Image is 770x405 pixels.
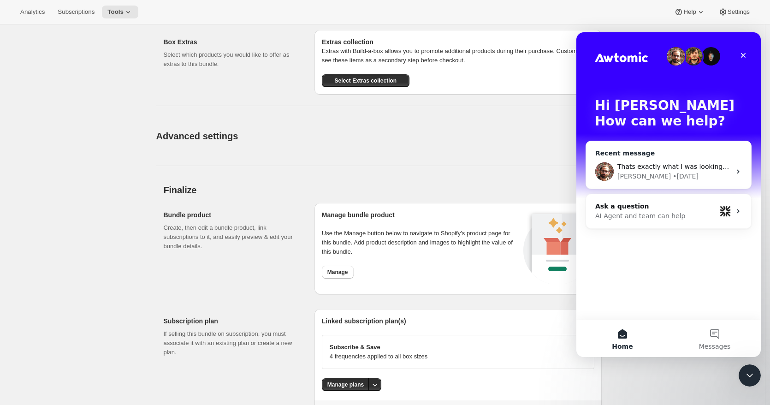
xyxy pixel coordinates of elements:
[576,32,761,357] iframe: Intercom live chat
[322,266,354,279] button: Manage
[41,139,95,149] div: [PERSON_NAME]
[41,131,441,138] span: Thats exactly what I was looking for! Thanks, I'll let you know how it goes and if I have any fur...
[15,6,50,18] button: Analytics
[107,8,124,16] span: Tools
[36,311,56,317] span: Home
[123,311,154,317] span: Messages
[683,8,696,16] span: Help
[322,229,521,256] p: Use the Manage button below to navigate to Shopify’s product page for this bundle. Add product de...
[52,6,100,18] button: Subscriptions
[143,173,154,185] img: Profile image for Fin
[739,364,761,387] iframe: Intercom live chat
[164,223,300,251] p: Create, then edit a bundle product, link subscriptions to it, and easily preview & edit your bund...
[330,343,427,352] p: Subscribe & Save
[164,329,300,357] p: If selling this bundle on subscription, you must associate it with an existing plan or create a n...
[19,179,140,189] div: AI Agent and team can help
[334,77,397,84] span: Select Extras collection
[159,15,175,31] div: Close
[322,210,521,220] h2: Manage bundle product
[156,129,238,143] span: Advanced settings
[322,316,594,326] h2: Linked subscription plan(s)
[151,118,589,154] button: Advanced settings
[713,6,755,18] button: Settings
[322,47,594,65] p: Extras with Build-a-box allows you to promote additional products during their purchase. Customer...
[728,8,750,16] span: Settings
[368,378,381,391] button: More actions
[164,316,300,326] h2: Subscription plan
[322,74,409,87] button: Select Extras collection
[327,381,364,388] span: Manage plans
[669,6,711,18] button: Help
[322,378,369,391] button: Manage plans
[96,139,122,149] div: • [DATE]
[20,8,45,16] span: Analytics
[19,169,140,179] div: Ask a question
[102,6,138,18] button: Tools
[164,50,300,69] p: Select which products you would like to offer as extras to this bundle.
[322,37,594,47] h6: Extras collection
[92,288,184,325] button: Messages
[164,37,300,47] h2: Box Extras
[164,210,300,220] h2: Bundle product
[58,8,95,16] span: Subscriptions
[327,268,348,276] span: Manage
[330,352,427,361] p: 4 frequencies applied to all box sizes
[164,185,602,196] h2: Finalize
[9,161,175,197] div: Ask a questionAI Agent and team can helpProfile image for Fin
